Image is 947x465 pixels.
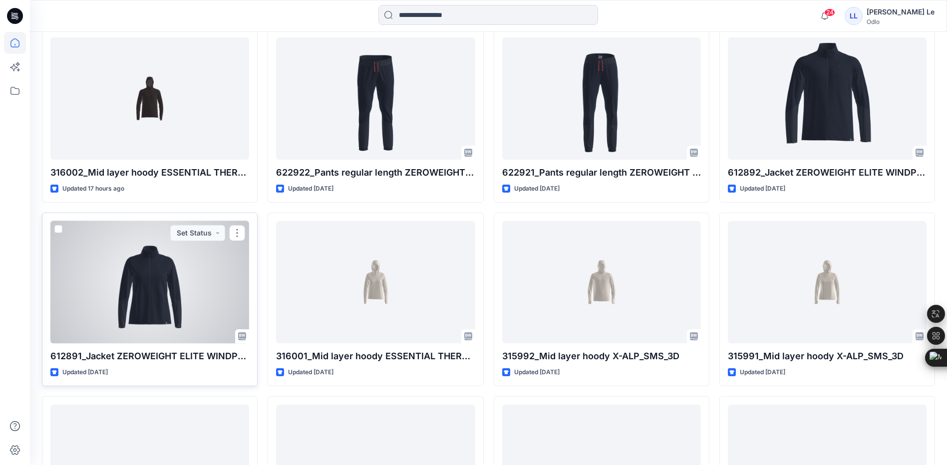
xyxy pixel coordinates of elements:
[276,221,475,343] a: 316001_Mid layer hoody ESSENTIAL THERMAL_SMS_3D
[50,221,249,343] a: 612891_Jacket ZEROWEIGHT ELITE WINDPROOF 80 YEARS_SMS_3D
[276,166,475,180] p: 622922_Pants regular length ZEROWEIGHT ELITE WINDPROOF 80 YEARS_SMS_3D
[824,8,835,16] span: 24
[740,184,785,194] p: Updated [DATE]
[502,166,701,180] p: 622921_Pants regular length ZEROWEIGHT ELITE WINDPROOF 80 YEARS_SMS_V1_GM
[514,184,560,194] p: Updated [DATE]
[62,184,124,194] p: Updated 17 hours ago
[50,37,249,160] a: 316002_Mid layer hoody ESSENTIAL THERMAL_SMS_3D
[514,367,560,378] p: Updated [DATE]
[276,349,475,363] p: 316001_Mid layer hoody ESSENTIAL THERMAL_SMS_3D
[502,37,701,160] a: 622921_Pants regular length ZEROWEIGHT ELITE WINDPROOF 80 YEARS_SMS_V1_GM
[50,166,249,180] p: 316002_Mid layer hoody ESSENTIAL THERMAL_SMS_3D
[728,37,927,160] a: 612892_Jacket ZEROWEIGHT ELITE WINDPROOF 80 YEARS_SMS_3D
[288,184,333,194] p: Updated [DATE]
[740,367,785,378] p: Updated [DATE]
[867,18,935,25] div: Odlo
[728,166,927,180] p: 612892_Jacket ZEROWEIGHT ELITE WINDPROOF 80 YEARS_SMS_3D
[50,349,249,363] p: 612891_Jacket ZEROWEIGHT ELITE WINDPROOF 80 YEARS_SMS_3D
[728,221,927,343] a: 315991_Mid layer hoody X-ALP_SMS_3D
[62,367,108,378] p: Updated [DATE]
[845,7,863,25] div: LL
[728,349,927,363] p: 315991_Mid layer hoody X-ALP_SMS_3D
[288,367,333,378] p: Updated [DATE]
[276,37,475,160] a: 622922_Pants regular length ZEROWEIGHT ELITE WINDPROOF 80 YEARS_SMS_3D
[502,221,701,343] a: 315992_Mid layer hoody X-ALP_SMS_3D
[867,6,935,18] div: [PERSON_NAME] Le
[502,349,701,363] p: 315992_Mid layer hoody X-ALP_SMS_3D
